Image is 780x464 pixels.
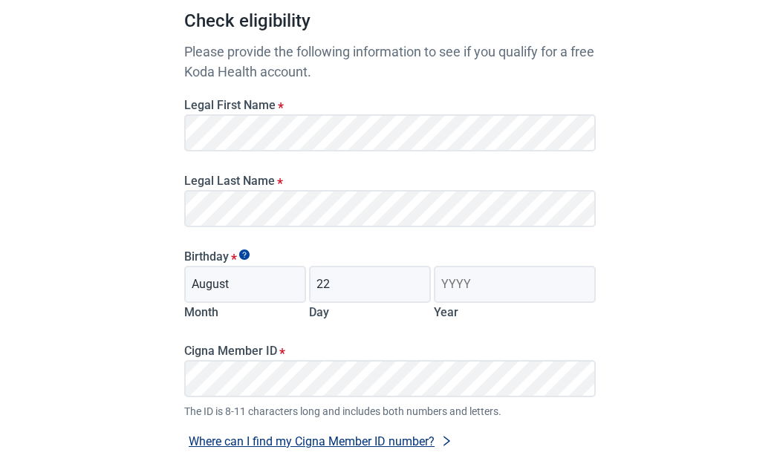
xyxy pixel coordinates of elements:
[309,305,329,319] label: Day
[434,305,458,319] label: Year
[239,249,250,260] span: Show tooltip
[184,7,596,42] h1: Check eligibility
[184,174,596,188] label: Legal Last Name
[434,266,596,303] input: Birth year
[184,249,596,264] legend: Birthday
[184,266,306,303] input: Birth month
[184,98,596,112] label: Legal First Name
[184,344,596,358] label: Cigna Member ID
[184,431,457,451] button: Where can I find my Cigna Member ID number?
[184,403,596,419] span: The ID is 8-11 characters long and includes both numbers and letters.
[184,42,596,82] p: Please provide the following information to see if you qualify for a free Koda Health account.
[184,305,218,319] label: Month
[309,266,431,303] input: Birth day
[441,435,452,447] span: right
